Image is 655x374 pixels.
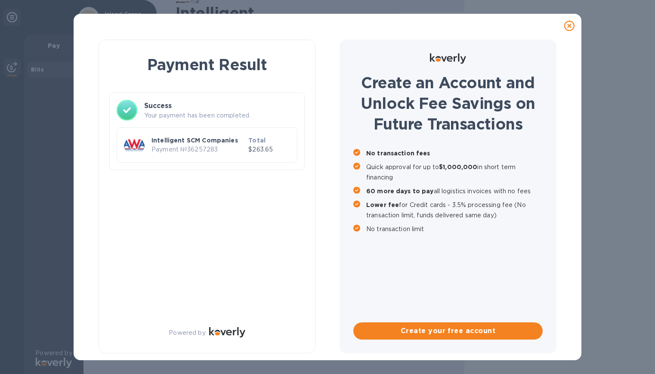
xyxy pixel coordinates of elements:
[366,162,543,182] p: Quick approval for up to in short term financing
[151,136,245,145] p: Intelligent SCM Companies
[151,145,245,154] p: Payment № 36257283
[144,111,297,120] p: Your payment has been completed.
[248,145,290,154] p: $263.65
[366,150,430,157] b: No transaction fees
[113,54,301,75] h1: Payment Result
[353,72,543,134] h1: Create an Account and Unlock Fee Savings on Future Transactions
[209,327,245,337] img: Logo
[353,322,543,340] button: Create your free account
[366,224,543,234] p: No transaction limit
[366,188,434,195] b: 60 more days to pay
[144,101,297,111] h3: Success
[439,164,477,170] b: $1,000,000
[169,328,205,337] p: Powered by
[430,53,466,64] img: Logo
[366,200,543,220] p: for Credit cards - 3.5% processing fee (No transaction limit, funds delivered same day)
[366,201,399,208] b: Lower fee
[366,186,543,196] p: all logistics invoices with no fees
[248,137,266,144] b: Total
[360,326,536,336] span: Create your free account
